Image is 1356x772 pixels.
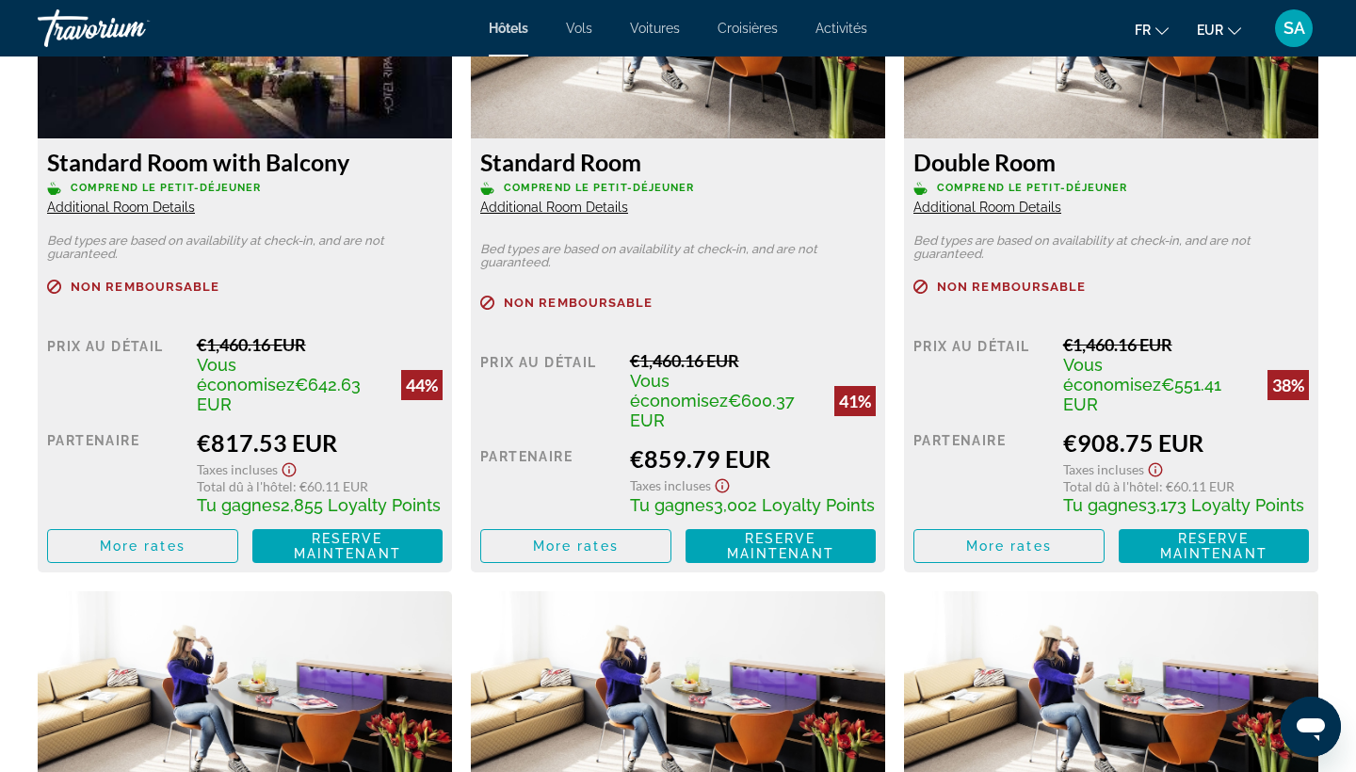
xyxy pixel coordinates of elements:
[1269,8,1318,48] button: User Menu
[38,4,226,53] a: Travorium
[480,148,876,176] h3: Standard Room
[1063,495,1147,515] span: Tu gagnes
[1119,529,1310,563] button: Reserve maintenant
[718,21,778,36] a: Croisières
[71,281,220,293] span: Non remboursable
[1063,478,1309,494] div: : €60.11 EUR
[1063,478,1159,494] span: Total dû à l'hôtel
[480,350,616,430] div: Prix au détail
[630,495,714,515] span: Tu gagnes
[1197,16,1241,43] button: Change currency
[630,444,876,473] div: €859.79 EUR
[937,281,1087,293] span: Non remboursable
[1283,19,1305,38] span: SA
[834,386,876,416] div: 41%
[278,457,300,478] button: Show Taxes and Fees disclaimer
[630,350,876,371] div: €1,460.16 EUR
[686,529,877,563] button: Reserve maintenant
[1144,457,1167,478] button: Show Taxes and Fees disclaimer
[630,477,711,493] span: Taxes incluses
[401,370,443,400] div: 44%
[1160,531,1267,561] span: Reserve maintenant
[966,539,1052,554] span: More rates
[197,355,295,394] span: Vous économisez
[480,529,671,563] button: More rates
[1063,428,1309,457] div: €908.75 EUR
[1063,461,1144,477] span: Taxes incluses
[1147,495,1304,515] span: 3,173 Loyalty Points
[913,428,1049,515] div: Partenaire
[913,334,1049,414] div: Prix au détail
[714,495,875,515] span: 3,002 Loyalty Points
[489,21,528,36] a: Hôtels
[100,539,186,554] span: More rates
[711,473,734,494] button: Show Taxes and Fees disclaimer
[252,529,444,563] button: Reserve maintenant
[1063,375,1221,414] span: €551.41 EUR
[630,371,728,410] span: Vous économisez
[71,182,262,194] span: Comprend le petit-déjeuner
[1063,355,1161,394] span: Vous économisez
[480,444,616,515] div: Partenaire
[937,182,1128,194] span: Comprend le petit-déjeuner
[1063,334,1309,355] div: €1,460.16 EUR
[1281,697,1341,757] iframe: Bouton de lancement de la fenêtre de messagerie
[1267,370,1309,400] div: 38%
[294,531,401,561] span: Reserve maintenant
[47,529,238,563] button: More rates
[197,461,278,477] span: Taxes incluses
[913,529,1105,563] button: More rates
[504,297,654,309] span: Non remboursable
[727,531,834,561] span: Reserve maintenant
[1135,16,1169,43] button: Change language
[197,495,281,515] span: Tu gagnes
[197,478,293,494] span: Total dû à l'hôtel
[47,148,443,176] h3: Standard Room with Balcony
[630,21,680,36] a: Voitures
[197,334,443,355] div: €1,460.16 EUR
[47,200,195,215] span: Additional Room Details
[47,428,183,515] div: Partenaire
[281,495,441,515] span: 2,855 Loyalty Points
[566,21,592,36] a: Vols
[1135,23,1151,38] span: fr
[197,375,361,414] span: €642.63 EUR
[1197,23,1223,38] span: EUR
[630,391,795,430] span: €600.37 EUR
[533,539,619,554] span: More rates
[47,234,443,261] p: Bed types are based on availability at check-in, and are not guaranteed.
[913,234,1309,261] p: Bed types are based on availability at check-in, and are not guaranteed.
[47,334,183,414] div: Prix au détail
[197,428,443,457] div: €817.53 EUR
[504,182,695,194] span: Comprend le petit-déjeuner
[913,200,1061,215] span: Additional Room Details
[480,200,628,215] span: Additional Room Details
[913,148,1309,176] h3: Double Room
[480,243,876,269] p: Bed types are based on availability at check-in, and are not guaranteed.
[197,478,443,494] div: : €60.11 EUR
[815,21,867,36] a: Activités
